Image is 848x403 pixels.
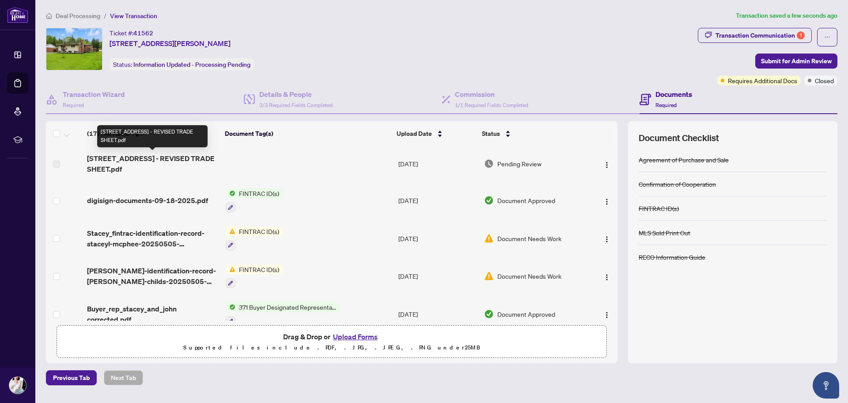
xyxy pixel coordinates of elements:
[57,326,606,358] span: Drag & Drop orUpload FormsSupported files include .PDF, .JPG, .JPEG, .PNG under25MB
[497,271,561,281] span: Document Needs Work
[226,226,235,236] img: Status Icon
[639,203,679,213] div: FINTRAC ID(s)
[478,121,585,146] th: Status
[235,188,283,198] span: FINTRAC ID(s)
[259,102,333,108] span: 3/3 Required Fields Completed
[497,309,555,319] span: Document Approved
[133,61,250,69] span: Information Updated - Processing Pending
[455,102,528,108] span: 1/1 Required Fields Completed
[62,342,601,353] p: Supported files include .PDF, .JPG, .JPEG, .PNG under 25 MB
[226,302,340,326] button: Status Icon371 Buyer Designated Representation Agreement - Authority for Purchase or Lease
[63,102,84,108] span: Required
[83,121,221,146] th: (17) File Name
[639,155,729,165] div: Agreement of Purchase and Sale
[87,153,218,174] span: [STREET_ADDRESS] - REVISED TRADE SHEET.pdf
[259,89,333,100] h4: Details & People
[110,58,254,70] div: Status:
[110,12,157,20] span: View Transaction
[393,121,478,146] th: Upload Date
[104,11,106,21] li: /
[484,196,494,205] img: Document Status
[639,179,716,189] div: Confirmation of Cooperation
[395,219,481,257] td: [DATE]
[397,129,432,138] span: Upload Date
[221,121,394,146] th: Document Tag(s)
[484,309,494,319] img: Document Status
[484,271,494,281] img: Document Status
[395,146,481,181] td: [DATE]
[97,125,208,147] div: [STREET_ADDRESS] - REVISED TRADE SHEET.pdf
[755,54,837,69] button: Submit for Admin Review
[698,28,812,43] button: Transaction Communication1
[395,257,481,296] td: [DATE]
[7,7,28,23] img: logo
[603,198,610,205] img: Logo
[226,188,283,212] button: Status IconFINTRAC ID(s)
[497,159,541,169] span: Pending Review
[603,236,610,243] img: Logo
[395,181,481,219] td: [DATE]
[235,302,340,312] span: 371 Buyer Designated Representation Agreement - Authority for Purchase or Lease
[9,377,26,394] img: Profile Icon
[603,161,610,169] img: Logo
[797,31,805,39] div: 1
[133,29,153,37] span: 41562
[46,370,97,385] button: Previous Tab
[226,265,283,288] button: Status IconFINTRAC ID(s)
[87,228,218,249] span: Stacey_fintrac-identification-record-staceyl-mcphee-20250505-135805.pdf
[600,157,614,171] button: Logo
[603,274,610,281] img: Logo
[482,129,500,138] span: Status
[639,228,690,238] div: MLS Sold Print Out
[600,307,614,321] button: Logo
[600,269,614,283] button: Logo
[63,89,125,100] h4: Transaction Wizard
[603,311,610,319] img: Logo
[235,226,283,236] span: FINTRAC ID(s)
[226,302,235,312] img: Status Icon
[283,331,380,342] span: Drag & Drop or
[600,231,614,246] button: Logo
[639,132,719,144] span: Document Checklist
[110,28,153,38] div: Ticket #:
[600,193,614,207] button: Logo
[639,252,705,262] div: RECO Information Guide
[484,159,494,169] img: Document Status
[761,54,832,68] span: Submit for Admin Review
[728,76,797,85] span: Requires Additional Docs
[226,188,235,198] img: Status Icon
[46,28,102,70] img: IMG-X12237023_1.jpg
[56,12,100,20] span: Deal Processing
[813,372,839,399] button: Open asap
[330,331,380,342] button: Upload Forms
[815,76,834,85] span: Closed
[87,265,218,287] span: [PERSON_NAME]-identification-record-[PERSON_NAME]-childs-20250505-140201.pdf
[824,34,830,40] span: ellipsis
[226,226,283,250] button: Status IconFINTRAC ID(s)
[87,303,218,325] span: Buyer_rep_stacey_and_john corrected.pdf
[497,234,561,243] span: Document Needs Work
[53,371,90,385] span: Previous Tab
[655,102,677,108] span: Required
[395,295,481,333] td: [DATE]
[235,265,283,274] span: FINTRAC ID(s)
[87,195,208,206] span: digisign-documents-09-18-2025.pdf
[736,11,837,21] article: Transaction saved a few seconds ago
[484,234,494,243] img: Document Status
[110,38,231,49] span: [STREET_ADDRESS][PERSON_NAME]
[46,13,52,19] span: home
[104,370,143,385] button: Next Tab
[455,89,528,100] h4: Commission
[655,89,692,100] h4: Documents
[497,196,555,205] span: Document Approved
[87,129,129,138] span: (17) File Name
[715,28,805,42] div: Transaction Communication
[226,265,235,274] img: Status Icon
